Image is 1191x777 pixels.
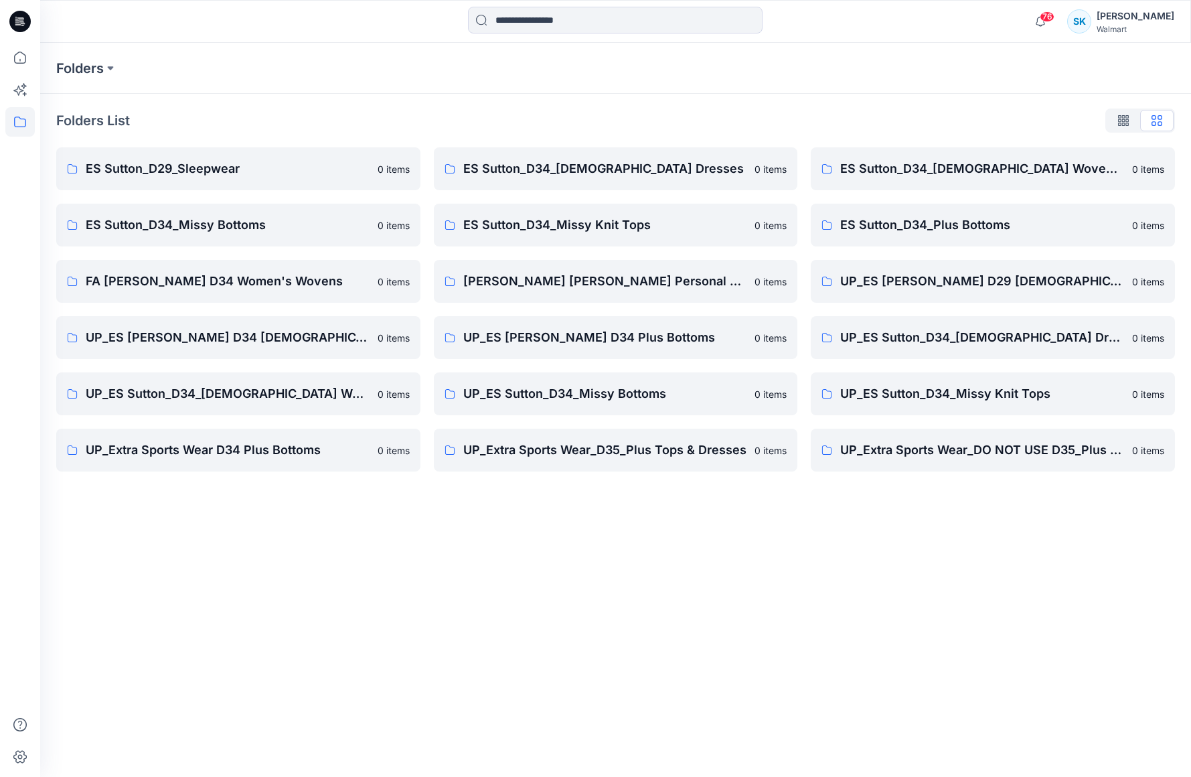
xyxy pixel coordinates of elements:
p: UP_Extra Sports Wear D34 Plus Bottoms [86,441,370,460]
a: ES Sutton_D34_[DEMOGRAPHIC_DATA] Dresses0 items [434,147,798,190]
p: FA [PERSON_NAME] D34 Women's Wovens [86,272,370,291]
p: UP_ES Sutton_D34_[DEMOGRAPHIC_DATA] Woven Tops [86,384,370,403]
a: ES Sutton_D34_Plus Bottoms0 items [811,204,1175,246]
p: 0 items [378,218,410,232]
p: [PERSON_NAME] [PERSON_NAME] Personal Zone [463,272,747,291]
a: UP_Extra Sports Wear_DO NOT USE D35_Plus Tops0 items [811,429,1175,472]
p: 0 items [755,443,787,457]
a: FA [PERSON_NAME] D34 Women's Wovens0 items [56,260,420,303]
p: 0 items [755,162,787,176]
a: Folders [56,59,104,78]
p: Folders List [56,111,130,131]
p: ES Sutton_D34_[DEMOGRAPHIC_DATA] Woven Tops [840,159,1124,178]
a: ES Sutton_D29_Sleepwear0 items [56,147,420,190]
div: Walmart [1097,24,1174,34]
p: UP_ES [PERSON_NAME] D29 [DEMOGRAPHIC_DATA] Sleep [840,272,1124,291]
p: 0 items [378,443,410,457]
p: 0 items [755,218,787,232]
a: UP_Extra Sports Wear D34 Plus Bottoms0 items [56,429,420,472]
p: 0 items [378,331,410,345]
p: UP_ES Sutton_D34_Missy Knit Tops [840,384,1124,403]
p: UP_Extra Sports Wear_DO NOT USE D35_Plus Tops [840,441,1124,460]
p: 0 items [1132,387,1164,401]
a: UP_ES Sutton_D34_[DEMOGRAPHIC_DATA] Dresses0 items [811,316,1175,359]
a: UP_ES Sutton_D34_Missy Knit Tops0 items [811,372,1175,415]
span: 76 [1040,11,1054,22]
a: UP_ES [PERSON_NAME] D34 Plus Bottoms0 items [434,316,798,359]
a: ES Sutton_D34_[DEMOGRAPHIC_DATA] Woven Tops0 items [811,147,1175,190]
p: UP_ES Sutton_D34_Missy Bottoms [463,384,747,403]
p: ES Sutton_D34_[DEMOGRAPHIC_DATA] Dresses [463,159,747,178]
a: UP_ES Sutton_D34_[DEMOGRAPHIC_DATA] Woven Tops0 items [56,372,420,415]
a: UP_ES [PERSON_NAME] D34 [DEMOGRAPHIC_DATA] Sweaters0 items [56,316,420,359]
p: UP_Extra Sports Wear_D35_Plus Tops & Dresses [463,441,747,460]
p: 0 items [1132,218,1164,232]
p: UP_ES Sutton_D34_[DEMOGRAPHIC_DATA] Dresses [840,328,1124,347]
a: UP_ES [PERSON_NAME] D29 [DEMOGRAPHIC_DATA] Sleep0 items [811,260,1175,303]
p: UP_ES [PERSON_NAME] D34 Plus Bottoms [463,328,747,347]
a: [PERSON_NAME] [PERSON_NAME] Personal Zone0 items [434,260,798,303]
p: ES Sutton_D29_Sleepwear [86,159,370,178]
p: ES Sutton_D34_Missy Knit Tops [463,216,747,234]
a: UP_Extra Sports Wear_D35_Plus Tops & Dresses0 items [434,429,798,472]
p: 0 items [1132,162,1164,176]
div: SK [1067,9,1091,33]
p: 0 items [378,387,410,401]
p: ES Sutton_D34_Missy Bottoms [86,216,370,234]
p: ES Sutton_D34_Plus Bottoms [840,216,1124,234]
p: 0 items [1132,443,1164,457]
div: [PERSON_NAME] [1097,8,1174,24]
p: 0 items [755,387,787,401]
p: 0 items [378,275,410,289]
a: ES Sutton_D34_Missy Knit Tops0 items [434,204,798,246]
p: 0 items [1132,331,1164,345]
p: 0 items [1132,275,1164,289]
p: 0 items [378,162,410,176]
p: 0 items [755,331,787,345]
p: 0 items [755,275,787,289]
p: UP_ES [PERSON_NAME] D34 [DEMOGRAPHIC_DATA] Sweaters [86,328,370,347]
a: ES Sutton_D34_Missy Bottoms0 items [56,204,420,246]
a: UP_ES Sutton_D34_Missy Bottoms0 items [434,372,798,415]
